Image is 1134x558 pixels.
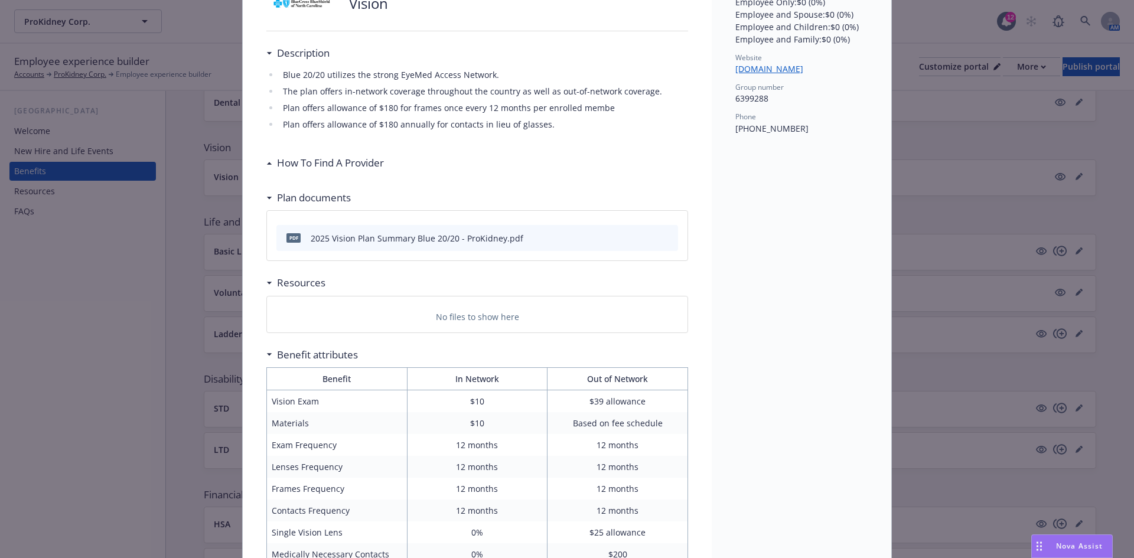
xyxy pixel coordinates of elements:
[267,434,408,456] td: Exam Frequency
[407,478,548,500] td: 12 months
[548,456,688,478] td: 12 months
[663,232,673,244] button: preview file
[407,368,548,390] th: In Network
[644,232,653,244] button: download file
[267,500,408,521] td: Contacts Frequency
[735,122,868,135] p: [PHONE_NUMBER]
[266,347,358,363] div: Benefit attributes
[311,232,523,244] div: 2025 Vision Plan Summary Blue 20/20 - ProKidney.pdf
[548,412,688,434] td: Based on fee schedule
[277,155,384,171] h3: How To Find A Provider
[407,456,548,478] td: 12 months
[548,478,688,500] td: 12 months
[735,8,868,21] p: Employee and Spouse : $0 (0%)
[279,101,688,115] li: Plan offers allowance of $180 for frames once every 12 months per enrolled membe
[735,21,868,33] p: Employee and Children : $0 (0%)
[277,347,358,363] h3: Benefit attributes
[735,112,756,122] span: Phone
[548,500,688,521] td: 12 months
[548,521,688,543] td: $25 allowance
[267,412,408,434] td: Materials
[735,53,762,63] span: Website
[407,500,548,521] td: 12 months
[266,190,351,205] div: Plan documents
[266,45,330,61] div: Description
[277,45,330,61] h3: Description
[277,190,351,205] h3: Plan documents
[279,118,688,132] li: Plan offers allowance of $180 annually for contacts in lieu of glasses.
[407,412,548,434] td: $10
[407,390,548,413] td: $10
[548,368,688,390] th: Out of Network
[279,68,688,82] li: Blue 20/20 utilizes the strong EyeMed Access Network.
[277,275,325,291] h3: Resources
[1031,534,1113,558] button: Nova Assist
[735,33,868,45] p: Employee and Family : $0 (0%)
[548,390,688,413] td: $39 allowance
[267,390,408,413] td: Vision Exam
[548,434,688,456] td: 12 months
[286,233,301,242] span: pdf
[735,92,868,105] p: 6399288
[735,63,813,74] a: [DOMAIN_NAME]
[267,368,408,390] th: Benefit
[266,275,325,291] div: Resources
[267,478,408,500] td: Frames Frequency
[735,82,784,92] span: Group number
[279,84,688,99] li: The plan offers in-network coverage throughout the country as well as out-of-network coverage.
[1056,541,1103,551] span: Nova Assist
[267,456,408,478] td: Lenses Frequency
[1032,535,1047,557] div: Drag to move
[436,311,519,323] p: No files to show here
[407,521,548,543] td: 0%
[266,155,384,171] div: How To Find A Provider
[267,521,408,543] td: Single Vision Lens
[407,434,548,456] td: 12 months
